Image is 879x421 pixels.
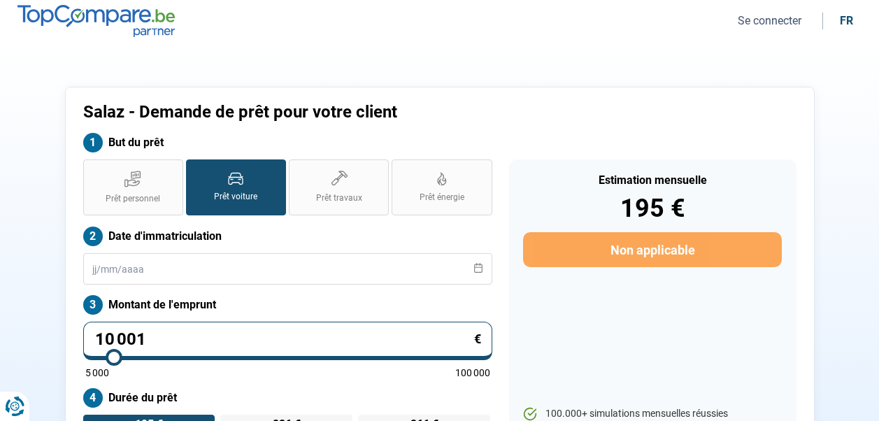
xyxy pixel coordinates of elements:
[83,102,614,122] h1: Salaz - Demande de prêt pour votre client
[214,191,257,203] span: Prêt voiture
[83,133,492,152] label: But du prêt
[17,5,175,36] img: TopCompare.be
[523,232,781,267] button: Non applicable
[474,333,481,345] span: €
[316,192,362,204] span: Prêt travaux
[523,407,781,421] li: 100.000+ simulations mensuelles réussies
[83,253,492,285] input: jj/mm/aaaa
[85,368,109,378] span: 5 000
[523,196,781,221] div: 195 €
[83,295,492,315] label: Montant de l'emprunt
[83,227,492,246] label: Date d'immatriculation
[523,175,781,186] div: Estimation mensuelle
[455,368,490,378] span: 100 000
[420,192,464,204] span: Prêt énergie
[106,193,160,205] span: Prêt personnel
[734,13,806,28] button: Se connecter
[83,388,492,408] label: Durée du prêt
[840,14,853,27] div: fr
